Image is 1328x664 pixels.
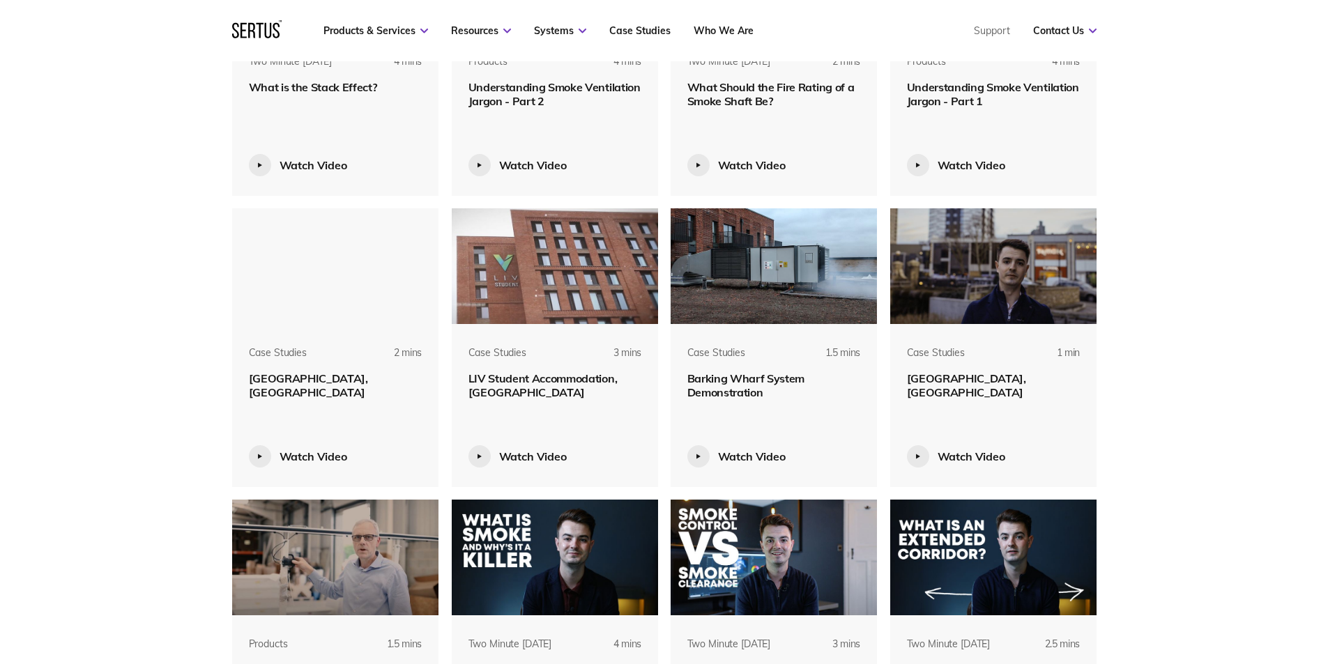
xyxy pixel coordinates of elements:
[1077,502,1328,664] iframe: Chat Widget
[802,346,860,371] div: 1.5 mins
[718,449,786,463] div: Watch Video
[687,638,771,651] div: Two Minute [DATE]
[938,158,1005,172] div: Watch Video
[1022,55,1080,80] div: 4 mins
[907,80,1079,108] span: Understanding Smoke Ventilation Jargon - Part 1
[364,346,422,371] div: 2 mins
[687,371,805,399] span: Barking Wharf System Demonstration
[907,346,965,360] div: Case Studies
[364,55,422,80] div: 4 mins
[974,24,1010,37] a: Support
[687,80,855,108] span: What Should the Fire Rating of a Smoke Shaft Be?
[249,638,288,651] div: Products
[687,55,771,69] div: Two Minute [DATE]
[907,55,946,69] div: Products
[1022,346,1080,371] div: 1 min
[802,55,860,80] div: 2 mins
[802,638,860,663] div: 3 mins
[249,55,333,69] div: Two Minute [DATE]
[451,24,511,37] a: Resources
[499,158,567,172] div: Watch Video
[534,24,586,37] a: Systems
[364,638,422,663] div: 1.5 mins
[1033,24,1097,37] a: Contact Us
[249,371,368,399] span: [GEOGRAPHIC_DATA], [GEOGRAPHIC_DATA]
[468,371,618,399] span: LIV Student Accommodation, [GEOGRAPHIC_DATA]
[249,346,307,360] div: Case Studies
[907,638,991,651] div: Two Minute [DATE]
[718,158,786,172] div: Watch Video
[468,346,526,360] div: Case Studies
[280,449,347,463] div: Watch Video
[583,55,641,80] div: 4 mins
[609,24,671,37] a: Case Studies
[1022,638,1080,663] div: 2.5 mins
[468,55,507,69] div: Products
[468,638,552,651] div: Two Minute [DATE]
[280,158,347,172] div: Watch Video
[583,638,641,663] div: 4 mins
[323,24,428,37] a: Products & Services
[468,80,641,108] span: Understanding Smoke Ventilation Jargon - Part 2
[694,24,754,37] a: Who We Are
[583,346,641,371] div: 3 mins
[907,371,1026,399] span: [GEOGRAPHIC_DATA], [GEOGRAPHIC_DATA]
[499,449,567,463] div: Watch Video
[938,449,1005,463] div: Watch Video
[249,80,377,94] span: What is the Stack Effect?
[687,346,745,360] div: Case Studies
